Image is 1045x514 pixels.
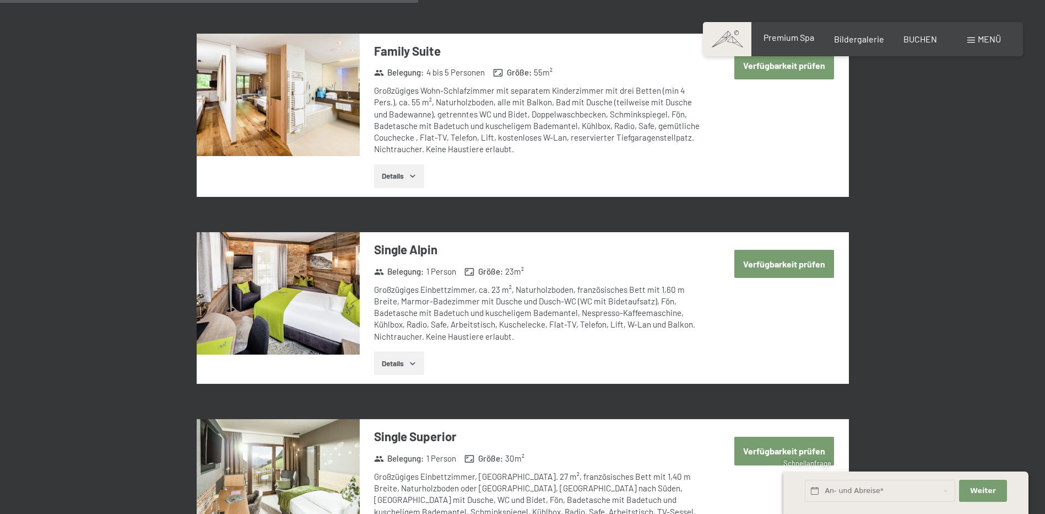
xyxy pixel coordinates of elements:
[505,266,524,277] span: 23 m²
[464,453,503,464] strong: Größe :
[374,351,424,376] button: Details
[374,453,424,464] strong: Belegung :
[197,232,360,355] img: mss_renderimg.php
[374,284,702,342] div: Großzügiges Einbettzimmer, ca. 23 m², Naturholzboden, französisches Bett mit 1,60 m Breite, Marmo...
[783,459,831,468] span: Schnellanfrage
[764,32,814,42] a: Premium Spa
[426,453,456,464] span: 1 Person
[834,34,884,44] a: Bildergalerie
[534,67,553,78] span: 55 m²
[959,480,1006,502] button: Weiter
[970,486,996,496] span: Weiter
[374,85,702,156] div: Großzügiges Wohn-Schlafzimmer mit separatem Kinderzimmer mit drei Betten (min 4 Pers.), ca. 55 m²...
[374,241,702,258] h3: Single Alpin
[374,266,424,277] strong: Belegung :
[493,67,532,78] strong: Größe :
[505,453,524,464] span: 30 m²
[374,428,702,445] h3: Single Superior
[978,34,1001,44] span: Menü
[197,34,360,156] img: mss_renderimg.php
[903,34,937,44] a: BUCHEN
[734,51,834,79] button: Verfügbarkeit prüfen
[464,266,503,277] strong: Größe :
[426,266,456,277] span: 1 Person
[374,164,424,189] button: Details
[734,437,834,465] button: Verfügbarkeit prüfen
[734,250,834,278] button: Verfügbarkeit prüfen
[426,67,485,78] span: 4 bis 5 Personen
[374,42,702,60] h3: Family Suite
[374,67,424,78] strong: Belegung :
